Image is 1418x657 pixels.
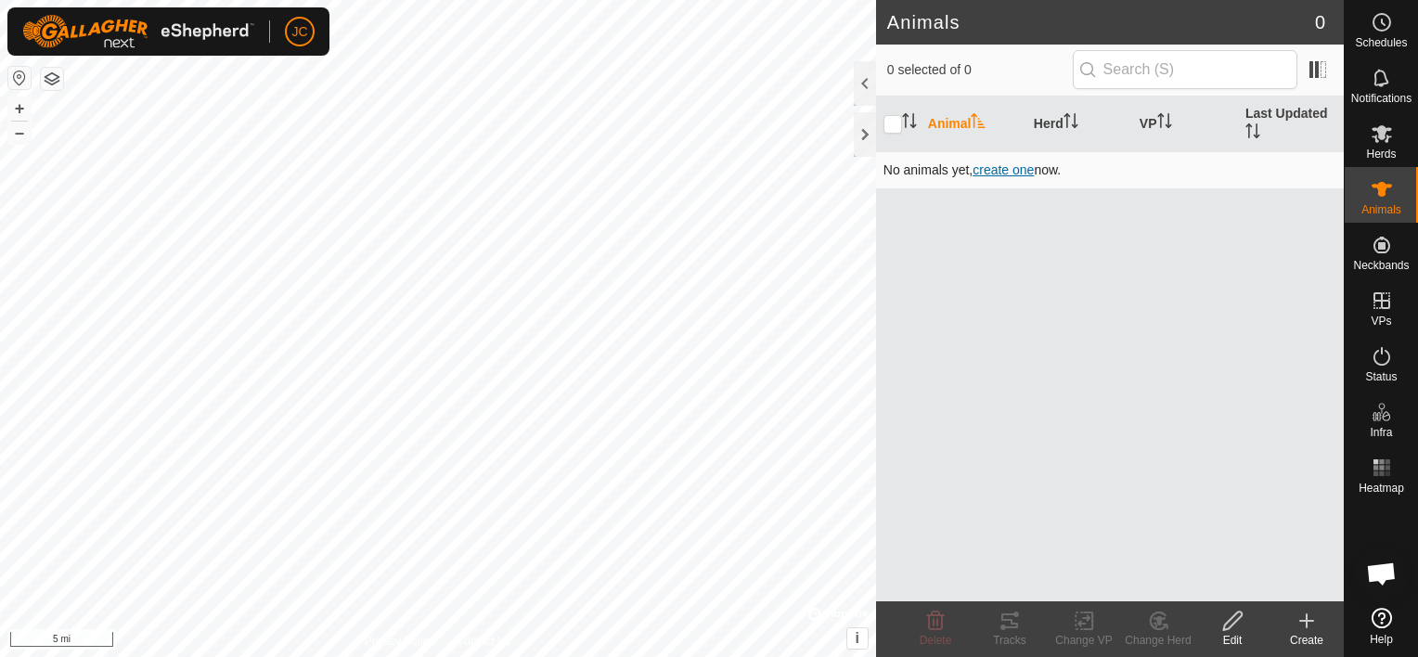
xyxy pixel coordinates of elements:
[1361,204,1401,215] span: Animals
[856,630,859,646] span: i
[1315,8,1325,36] span: 0
[1366,148,1396,160] span: Herds
[1121,632,1195,649] div: Change Herd
[1354,546,1410,601] div: Open chat
[8,67,31,89] button: Reset Map
[876,151,1344,188] td: No animals yet, now.
[1073,50,1297,89] input: Search (S)
[1351,93,1412,104] span: Notifications
[8,122,31,144] button: –
[1195,632,1270,649] div: Edit
[1370,634,1393,645] span: Help
[1359,483,1404,494] span: Heatmap
[921,97,1026,152] th: Animal
[973,632,1047,649] div: Tracks
[1063,116,1078,131] p-sorticon: Activate to sort
[1026,97,1132,152] th: Herd
[1355,37,1407,48] span: Schedules
[1047,632,1121,649] div: Change VP
[1132,97,1238,152] th: VP
[41,68,63,90] button: Map Layers
[1365,371,1397,382] span: Status
[457,633,511,650] a: Contact Us
[887,11,1315,33] h2: Animals
[1270,632,1344,649] div: Create
[1157,116,1172,131] p-sorticon: Activate to sort
[1345,600,1418,652] a: Help
[291,22,307,42] span: JC
[973,162,1034,177] span: create one
[8,97,31,120] button: +
[1238,97,1344,152] th: Last Updated
[22,15,254,48] img: Gallagher Logo
[365,633,434,650] a: Privacy Policy
[902,116,917,131] p-sorticon: Activate to sort
[847,628,868,649] button: i
[920,634,952,647] span: Delete
[971,116,986,131] p-sorticon: Activate to sort
[887,60,1073,80] span: 0 selected of 0
[1370,427,1392,438] span: Infra
[1371,316,1391,327] span: VPs
[1245,126,1260,141] p-sorticon: Activate to sort
[1353,260,1409,271] span: Neckbands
